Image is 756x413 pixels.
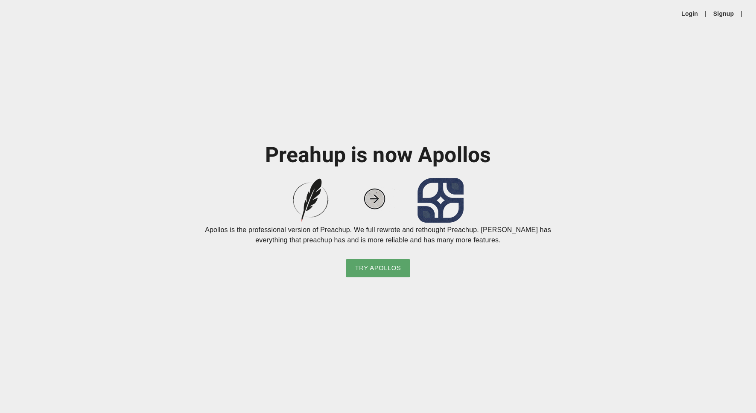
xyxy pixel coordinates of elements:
li: | [737,9,746,18]
button: Try Apollos [346,259,411,277]
p: Apollos is the professional version of Preachup. We full rewrote and rethought Preachup. [PERSON_... [189,225,567,245]
img: preachup-to-apollos.png [293,178,464,223]
span: Try Apollos [355,262,401,273]
li: | [701,9,710,18]
h1: Preahup is now Apollos [189,142,567,169]
a: Signup [713,9,734,18]
a: Login [681,9,698,18]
